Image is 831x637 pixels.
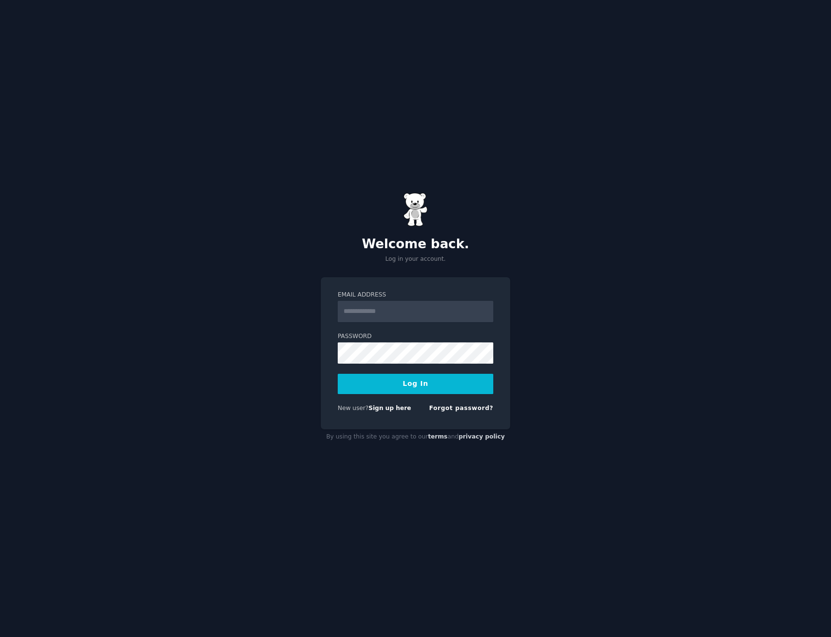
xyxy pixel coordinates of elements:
h2: Welcome back. [321,237,510,252]
div: By using this site you agree to our and [321,429,510,445]
a: privacy policy [458,433,505,440]
button: Log In [338,374,493,394]
span: New user? [338,405,369,411]
a: terms [428,433,447,440]
p: Log in your account. [321,255,510,264]
img: Gummy Bear [403,193,428,226]
label: Password [338,332,493,341]
a: Forgot password? [429,405,493,411]
a: Sign up here [369,405,411,411]
label: Email Address [338,291,493,299]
